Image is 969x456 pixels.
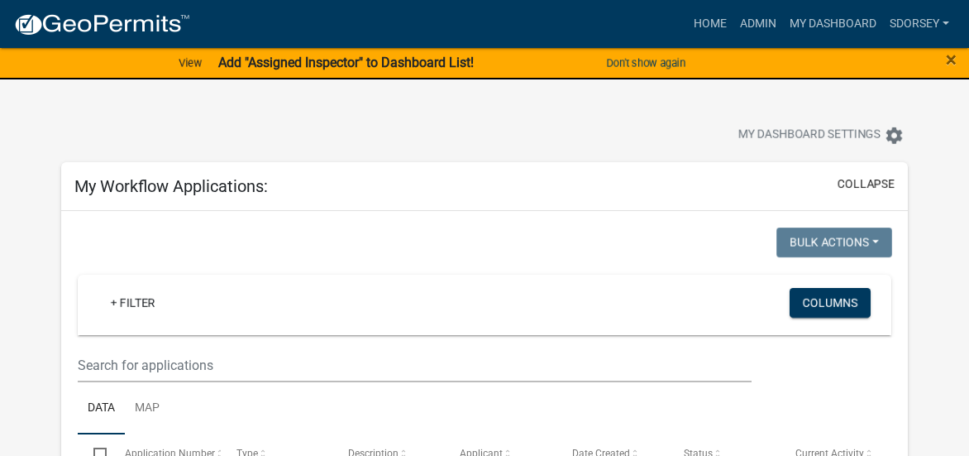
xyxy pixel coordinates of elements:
[78,348,752,382] input: Search for applications
[74,176,268,196] h5: My Workflow Applications:
[738,126,881,146] span: My Dashboard Settings
[776,228,892,257] button: Bulk Actions
[687,8,733,40] a: Home
[946,48,957,71] span: ×
[599,50,692,77] button: Don't show again
[838,175,895,193] button: collapse
[98,288,169,318] a: + Filter
[884,126,904,146] i: settings
[883,8,956,40] a: sdorsey
[783,8,883,40] a: My Dashboard
[790,288,871,318] button: Columns
[172,50,208,77] a: View
[218,55,474,70] strong: Add "Assigned Inspector" to Dashboard List!
[946,50,957,70] button: Close
[78,382,125,435] a: Data
[725,119,917,151] button: My Dashboard Settingssettings
[125,382,169,435] a: Map
[733,8,783,40] a: Admin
